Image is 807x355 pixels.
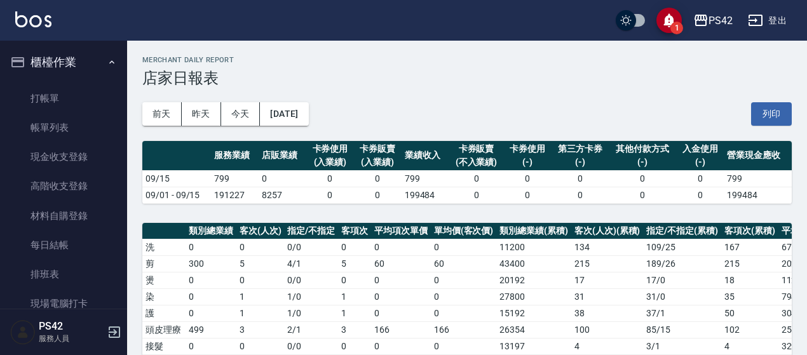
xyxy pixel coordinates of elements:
td: 頭皮理療 [142,321,186,338]
a: 每日結帳 [5,231,122,260]
td: 18 [721,272,778,288]
th: 店販業績 [259,141,306,171]
td: 0 / 0 [284,338,338,354]
td: 17 / 0 [643,272,721,288]
td: 35 [721,288,778,305]
td: 0 [449,170,503,187]
td: 0 [306,187,354,203]
td: 0 [449,187,503,203]
td: 27800 [496,288,571,305]
td: 0 [431,305,497,321]
div: 卡券販賣 [357,142,398,156]
td: 0 / 0 [284,272,338,288]
td: 11200 [496,239,571,255]
td: 0 [338,239,371,255]
td: 0 [306,170,354,187]
td: 0 [371,288,431,305]
td: 4 [571,338,644,354]
table: a dense table [142,141,792,204]
td: 護 [142,305,186,321]
td: 0 [338,338,371,354]
td: 100 [571,321,644,338]
a: 排班表 [5,260,122,289]
div: 第三方卡券 [554,142,606,156]
td: 191227 [211,187,259,203]
td: 染 [142,288,186,305]
td: 199484 [724,187,792,203]
div: (-) [554,156,606,169]
span: 1 [670,22,683,34]
td: 3 [236,321,285,338]
th: 服務業績 [211,141,259,171]
td: 60 [371,255,431,272]
td: 31 / 0 [643,288,721,305]
td: 09/01 - 09/15 [142,187,211,203]
td: 3 / 1 [643,338,721,354]
td: 166 [431,321,497,338]
div: (入業績) [357,156,398,169]
td: 109 / 25 [643,239,721,255]
div: (-) [507,156,548,169]
td: 215 [721,255,778,272]
td: 0 [186,239,236,255]
td: 0 [236,272,285,288]
a: 高階收支登錄 [5,171,122,201]
td: 215 [571,255,644,272]
div: PS42 [709,13,733,29]
button: 昨天 [182,102,221,126]
a: 現場電腦打卡 [5,289,122,318]
th: 指定/不指定(累積) [643,223,721,239]
td: 799 [402,170,449,187]
td: 0 [354,187,402,203]
div: 其他付款方式 [612,142,674,156]
td: 1 [338,305,371,321]
td: 0 [259,170,306,187]
td: 37 / 1 [643,305,721,321]
img: Logo [15,11,51,27]
td: 189 / 26 [643,255,721,272]
td: 0 [431,338,497,354]
td: 0 [551,170,609,187]
td: 799 [724,170,792,187]
td: 0 [504,170,552,187]
a: 材料自購登錄 [5,201,122,231]
td: 199484 [402,187,449,203]
td: 接髮 [142,338,186,354]
td: 0 [371,272,431,288]
img: Person [10,319,36,345]
td: 20192 [496,272,571,288]
td: 26354 [496,321,571,338]
td: 0 [186,272,236,288]
td: 0 [609,170,677,187]
td: 0 / 0 [284,239,338,255]
td: 4 [721,338,778,354]
td: 0 [431,288,497,305]
td: 0 [431,272,497,288]
div: (入業績) [309,156,351,169]
button: 登出 [743,9,792,32]
td: 0 [431,239,497,255]
button: 前天 [142,102,182,126]
button: [DATE] [260,102,308,126]
td: 0 [338,272,371,288]
td: 38 [571,305,644,321]
td: 洗 [142,239,186,255]
td: 2 / 1 [284,321,338,338]
td: 0 [236,338,285,354]
td: 燙 [142,272,186,288]
td: 0 [236,239,285,255]
td: 1 [338,288,371,305]
td: 13197 [496,338,571,354]
td: 0 [371,305,431,321]
td: 3 [338,321,371,338]
td: 剪 [142,255,186,272]
td: 0 [551,187,609,203]
th: 營業現金應收 [724,141,792,171]
div: 卡券販賣 [452,142,500,156]
td: 300 [186,255,236,272]
p: 服務人員 [39,333,104,344]
td: 09/15 [142,170,211,187]
button: save [656,8,682,33]
h3: 店家日報表 [142,69,792,87]
th: 客項次(累積) [721,223,778,239]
